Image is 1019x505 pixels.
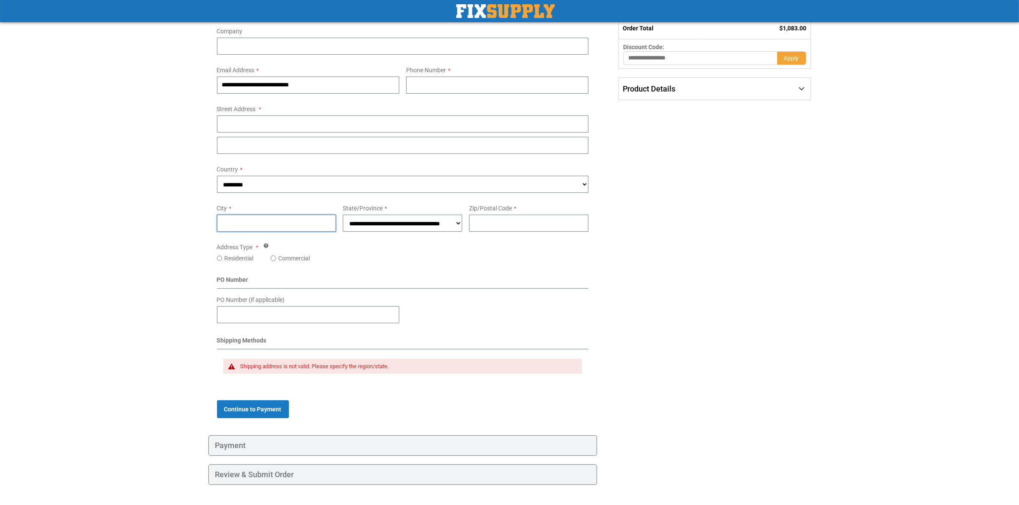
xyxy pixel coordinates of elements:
[217,244,253,251] span: Address Type
[456,4,555,18] a: store logo
[469,205,512,212] span: Zip/Postal Code
[623,44,664,50] span: Discount Code:
[217,67,255,74] span: Email Address
[278,254,310,263] label: Commercial
[217,296,285,303] span: PO Number (if applicable)
[217,400,289,418] button: Continue to Payment
[217,336,589,349] div: Shipping Methods
[623,84,675,93] span: Product Details
[217,28,243,35] span: Company
[224,406,282,413] span: Continue to Payment
[208,464,597,485] div: Review & Submit Order
[241,363,574,370] div: Shipping address is not valid. Please specify the region/state.
[623,25,654,32] strong: Order Total
[406,67,446,74] span: Phone Number
[217,106,256,112] span: Street Address
[456,4,555,18] img: Fix Industrial Supply
[217,166,238,173] span: Country
[208,435,597,456] div: Payment
[780,25,807,32] span: $1,083.00
[343,205,383,212] span: State/Province
[777,51,806,65] button: Apply
[224,254,253,263] label: Residential
[784,55,799,62] span: Apply
[217,205,227,212] span: City
[217,275,589,289] div: PO Number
